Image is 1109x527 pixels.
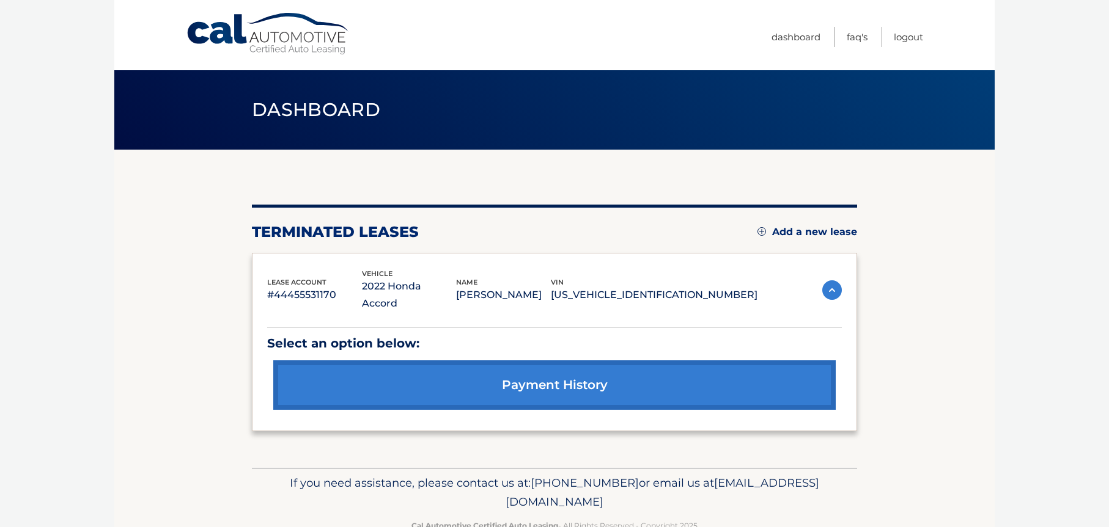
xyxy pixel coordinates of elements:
[551,278,564,286] span: vin
[551,286,757,303] p: [US_VEHICLE_IDENTIFICATION_NUMBER]
[362,278,457,312] p: 2022 Honda Accord
[273,360,836,410] a: payment history
[822,280,842,300] img: accordion-active.svg
[531,476,639,490] span: [PHONE_NUMBER]
[186,12,351,56] a: Cal Automotive
[267,278,326,286] span: lease account
[362,269,392,278] span: vehicle
[894,27,923,47] a: Logout
[260,473,849,512] p: If you need assistance, please contact us at: or email us at
[757,227,766,236] img: add.svg
[267,333,842,354] p: Select an option below:
[772,27,820,47] a: Dashboard
[847,27,868,47] a: FAQ's
[252,98,380,121] span: Dashboard
[456,278,477,286] span: name
[252,223,419,241] h2: terminated leases
[757,226,857,238] a: Add a new lease
[456,286,551,303] p: [PERSON_NAME]
[267,286,362,303] p: #44455531170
